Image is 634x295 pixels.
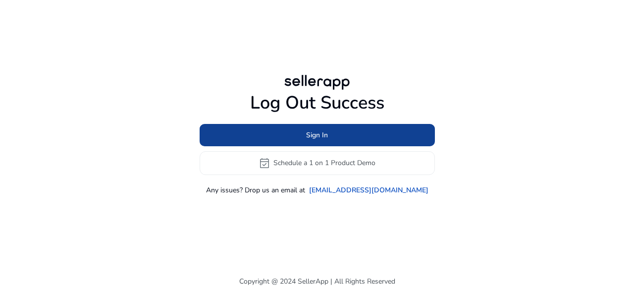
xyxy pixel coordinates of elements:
h1: Log Out Success [200,92,435,114]
span: event_available [259,157,270,169]
button: Sign In [200,124,435,146]
span: Sign In [306,130,328,140]
a: [EMAIL_ADDRESS][DOMAIN_NAME] [309,185,428,195]
p: Any issues? Drop us an email at [206,185,305,195]
button: event_availableSchedule a 1 on 1 Product Demo [200,151,435,175]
